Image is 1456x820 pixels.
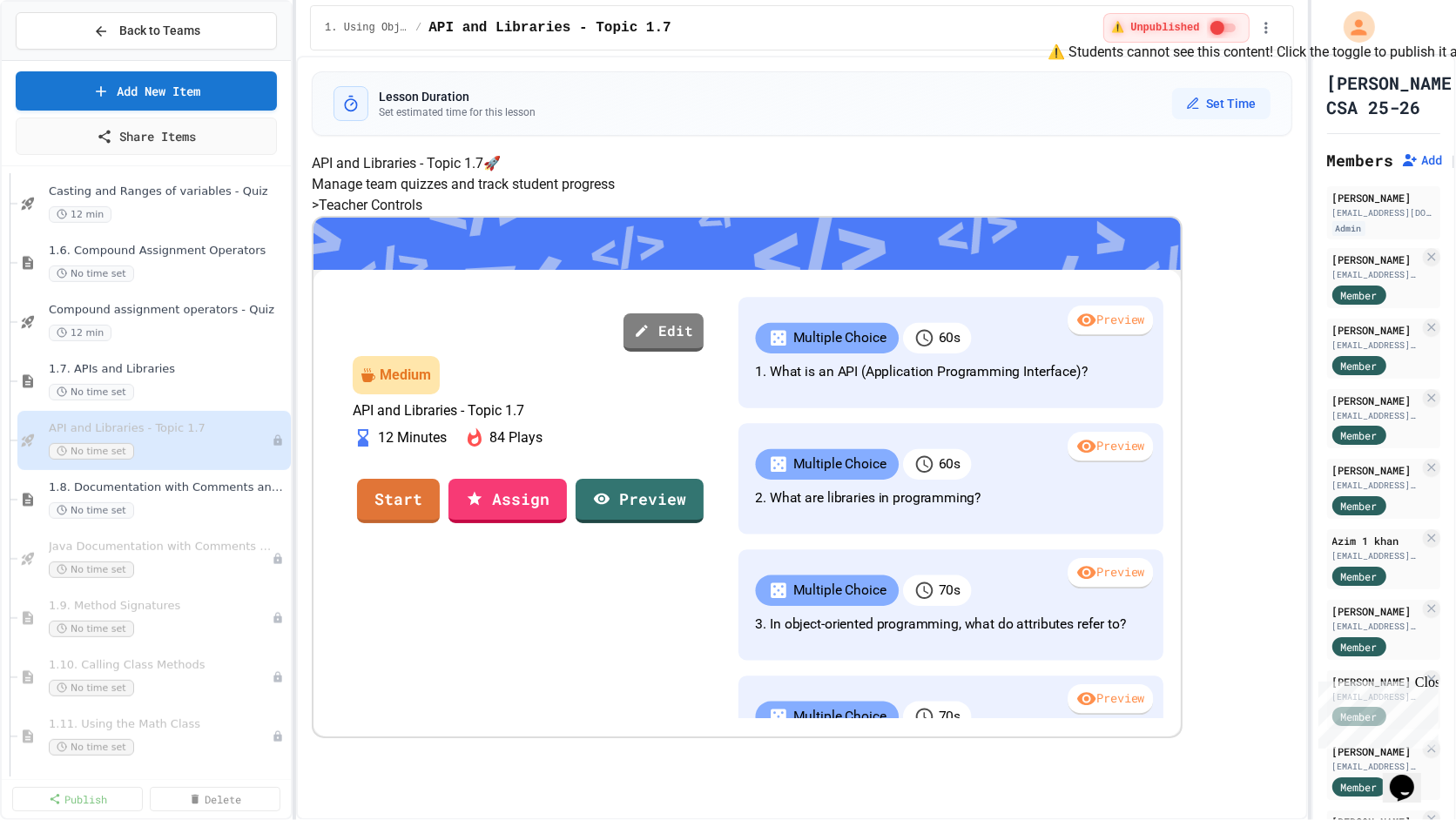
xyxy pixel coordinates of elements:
h2: Members [1327,148,1394,172]
h4: API and Libraries - Topic 1.7 🚀 [312,153,1291,174]
span: 1.10. Calling Class Methods [49,658,272,673]
span: / [415,21,421,35]
span: Java Documentation with Comments - Topic 1.8 [49,540,272,555]
p: Multiple Choice [793,581,886,602]
p: 70 s [939,581,961,602]
a: Add New Item [16,71,277,111]
span: API and Libraries - Topic 1.7 [428,17,671,38]
iframe: chat widget [1383,750,1439,803]
p: Multiple Choice [793,707,886,728]
div: Unpublished [272,612,284,624]
p: 60 s [939,328,961,349]
div: Chat with us now!Close [7,7,120,111]
span: Back to Teams [119,22,200,40]
span: API and Libraries - Topic 1.7 [49,421,272,436]
p: API and Libraries - Topic 1.7 [353,403,704,419]
div: Preview [1068,684,1153,716]
div: [PERSON_NAME] [1332,743,1419,759]
span: Member [1341,568,1378,584]
span: 1. Using Objects and Methods [325,21,408,35]
span: Member [1341,358,1378,373]
p: 84 Plays [489,427,543,448]
span: Member [1341,287,1378,303]
a: Preview [576,479,704,523]
p: 60 s [939,454,961,475]
span: Casting and Ranges of variables - Quiz [49,185,287,199]
p: Manage team quizzes and track student progress [312,174,1291,195]
div: [EMAIL_ADDRESS][DOMAIN_NAME] [1332,409,1419,422]
div: [EMAIL_ADDRESS][DOMAIN_NAME] [1332,479,1419,492]
p: 2. What are libraries in programming? [756,488,1147,509]
p: Multiple Choice [793,328,886,349]
span: 1.8. Documentation with Comments and Preconditions [49,481,287,495]
div: [PERSON_NAME] [1332,462,1419,478]
span: Member [1341,427,1378,443]
div: Azim 1 khan [1332,533,1419,548]
span: 12 min [49,206,111,223]
div: Preview [1068,558,1153,589]
button: Add [1401,151,1443,169]
a: Publish [12,787,143,811]
a: Delete [150,787,280,811]
a: Assign [448,479,567,523]
p: 1. What is an API (Application Programming Interface)? [756,362,1147,383]
p: Multiple Choice [793,454,886,475]
div: ⚠️ Students cannot see this content! Click the toggle to publish it and make it visible to your c... [1103,13,1249,43]
button: Back to Teams [16,12,277,50]
div: [PERSON_NAME] [1332,190,1435,205]
div: [EMAIL_ADDRESS][DOMAIN_NAME] [1332,206,1435,219]
div: [PERSON_NAME] [1332,393,1419,408]
span: No time set [49,265,134,282]
a: Share Items [16,118,277,155]
h3: Lesson Duration [379,88,536,105]
span: Member [1341,779,1378,795]
p: 12 Minutes [378,427,447,448]
div: [PERSON_NAME] [1332,674,1419,689]
div: [EMAIL_ADDRESS][DOMAIN_NAME] [1332,620,1419,633]
a: Edit [624,313,704,352]
span: 1.7. APIs and Libraries [49,362,287,377]
div: [PERSON_NAME] [1332,603,1419,619]
div: Medium [380,365,431,386]
div: [EMAIL_ADDRESS][DOMAIN_NAME] [1332,339,1419,352]
span: Member [1341,498,1378,514]
p: Set estimated time for this lesson [379,105,536,119]
div: Unpublished [272,553,284,565]
span: No time set [49,384,134,400]
span: 1.6. Compound Assignment Operators [49,244,287,259]
span: ⚠️ Unpublished [1111,21,1199,35]
span: 12 min [49,325,111,341]
div: [PERSON_NAME] [1332,322,1419,338]
div: Unpublished [272,730,284,743]
div: Preview [1068,306,1153,337]
iframe: chat widget [1311,675,1439,749]
span: No time set [49,443,134,460]
p: 70 s [939,707,961,728]
div: Unpublished [272,671,284,683]
span: No time set [49,561,134,578]
div: My Account [1325,7,1379,47]
div: Unpublished [272,434,284,447]
span: No time set [49,739,134,756]
h5: > Teacher Controls [312,195,1291,216]
p: 3. In object-oriented programming, what do attributes refer to? [756,615,1147,635]
span: No time set [49,502,134,519]
div: [EMAIL_ADDRESS][DOMAIN_NAME] [1332,549,1419,562]
button: Set Time [1172,88,1271,119]
a: Start [357,479,440,523]
span: 1.11. Using the Math Class [49,717,272,732]
div: [EMAIL_ADDRESS][DOMAIN_NAME] [1332,760,1419,773]
div: [EMAIL_ADDRESS][DOMAIN_NAME] [1332,268,1419,281]
span: Member [1341,639,1378,655]
div: [PERSON_NAME] [1332,252,1419,267]
span: No time set [49,680,134,696]
div: Admin [1332,221,1365,236]
div: Preview [1068,432,1153,463]
span: 1.9. Method Signatures [49,599,272,614]
span: No time set [49,621,134,637]
span: Compound assignment operators - Quiz [49,303,287,318]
